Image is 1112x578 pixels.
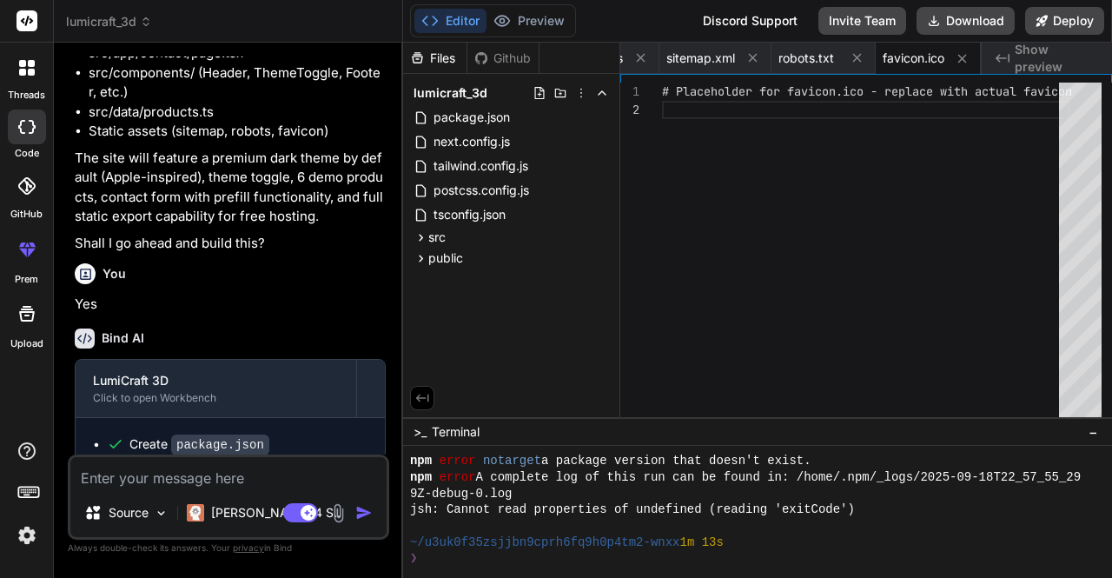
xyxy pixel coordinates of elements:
button: Deploy [1025,7,1104,35]
span: 1m 13s [679,535,723,551]
span: ~/u3uk0f35zsjjbn9cprh6fq9h0p4tm2-wnxx [410,535,680,551]
p: [PERSON_NAME] 4 S.. [211,504,341,522]
span: Terminal [432,423,480,441]
span: sitemap.xml [666,50,735,67]
span: Show preview [1015,41,1098,76]
li: src/data/products.ts [89,103,386,123]
span: lumicraft_3d [66,13,152,30]
button: Preview [486,9,572,33]
p: Yes [75,295,386,315]
span: src [428,229,446,246]
img: attachment [328,503,348,523]
li: src/components/ (Header, ThemeToggle, Footer, etc.) [89,63,386,103]
span: next.config.js [432,131,512,152]
div: 1 [620,83,639,101]
span: A complete log of this run can be found in: /home/.npm/_logs/2025-09-18T22_57_55_29 [476,469,1082,486]
label: prem [15,272,38,287]
button: LumiCraft 3DClick to open Workbench [76,360,356,417]
p: Shall I go ahead and build this? [75,234,386,254]
button: Invite Team [818,7,906,35]
span: notarget [483,453,541,469]
div: Github [467,50,539,67]
button: Download [917,7,1015,35]
li: Static assets (sitemap, robots, favicon) [89,122,386,142]
span: public [428,249,463,267]
span: ❯ [410,550,419,567]
label: GitHub [10,207,43,222]
img: settings [12,521,42,550]
span: 9Z-debug-0.log [410,486,513,502]
p: Always double-check its answers. Your in Bind [68,540,389,556]
div: LumiCraft 3D [93,372,339,389]
button: − [1085,418,1102,446]
span: # Placeholder for favicon.ico - replace with actua [662,83,1009,99]
span: tsconfig.json [432,204,507,225]
span: a package version that doesn't exist. [541,453,811,469]
div: Discord Support [692,7,808,35]
span: package.json [432,107,512,128]
h6: Bind AI [102,329,144,347]
label: threads [8,88,45,103]
span: >_ [414,423,427,441]
h6: You [103,265,126,282]
div: 2 [620,101,639,119]
img: Pick Models [154,506,169,521]
span: − [1089,423,1098,441]
span: error [440,469,476,486]
p: The site will feature a premium dark theme by default (Apple-inspired), theme toggle, 6 demo prod... [75,149,386,227]
div: Create [129,435,269,454]
label: code [15,146,39,161]
code: package.json [171,435,269,455]
span: privacy [233,542,264,553]
span: l favicon [1009,83,1072,99]
span: tailwind.config.js [432,156,530,176]
div: Files [403,50,467,67]
span: postcss.config.js [432,180,531,201]
span: npm [410,453,432,469]
span: jsh: Cannot read properties of undefined (reading 'exitCode') [410,502,855,518]
span: robots.txt [778,50,834,67]
p: Source [109,504,149,522]
button: Editor [414,9,486,33]
span: favicon.ico [883,50,944,67]
img: icon [355,504,373,522]
span: error [440,453,476,469]
label: Upload [10,336,43,351]
img: Claude 4 Sonnet [187,504,204,522]
span: npm [410,469,432,486]
div: Click to open Workbench [93,391,339,405]
span: lumicraft_3d [414,84,487,102]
